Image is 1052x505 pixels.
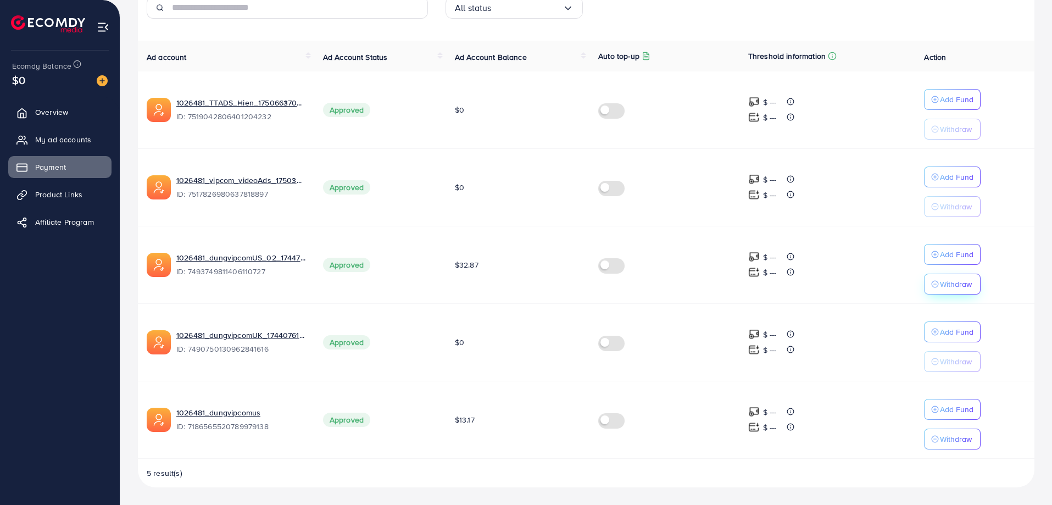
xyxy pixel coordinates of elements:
a: Affiliate Program [8,211,112,233]
a: My ad accounts [8,129,112,151]
span: Ad account [147,52,187,63]
span: $32.87 [455,259,478,270]
span: 5 result(s) [147,468,182,479]
img: ic-ads-acc.e4c84228.svg [147,98,171,122]
a: 1026481_dungvipcomus [176,407,260,418]
span: ID: 7186565520789979138 [176,421,305,432]
span: Ecomdy Balance [12,60,71,71]
img: top-up amount [748,96,760,108]
span: Approved [323,180,370,195]
button: Withdraw [924,119,981,140]
span: Ad Account Status [323,52,388,63]
a: Product Links [8,184,112,206]
p: Add Fund [940,248,973,261]
span: ID: 7490750130962841616 [176,343,305,354]
img: logo [11,15,85,32]
p: $ --- [763,421,777,434]
img: ic-ads-acc.e4c84228.svg [147,330,171,354]
div: <span class='underline'>1026481_dungvipcomUK_1744076183761</span></br>7490750130962841616 [176,330,305,355]
img: top-up amount [748,344,760,356]
a: 1026481_vipcom_videoAds_1750380509111 [176,175,305,186]
img: top-up amount [748,174,760,185]
span: $0 [12,72,25,88]
div: <span class='underline'>1026481_vipcom_videoAds_1750380509111</span></br>7517826980637818897 [176,175,305,200]
button: Add Fund [924,399,981,420]
button: Withdraw [924,429,981,449]
p: $ --- [763,188,777,202]
span: My ad accounts [35,134,91,145]
p: $ --- [763,111,777,124]
img: top-up amount [748,251,760,263]
button: Withdraw [924,351,981,372]
p: Auto top-up [598,49,639,63]
button: Add Fund [924,321,981,342]
button: Withdraw [924,274,981,295]
span: ID: 7493749811406110727 [176,266,305,277]
p: $ --- [763,343,777,357]
span: Affiliate Program [35,217,94,227]
img: top-up amount [748,189,760,201]
iframe: Chat [1005,456,1044,497]
span: Approved [323,258,370,272]
span: Overview [35,107,68,118]
span: Action [924,52,946,63]
img: image [97,75,108,86]
button: Add Fund [924,167,981,187]
div: <span class='underline'>1026481_TTADS_Hien_1750663705167</span></br>7519042806401204232 [176,97,305,123]
span: Payment [35,162,66,173]
p: Threshold information [748,49,826,63]
span: ID: 7519042806401204232 [176,111,305,122]
a: 1026481_dungvipcomUK_1744076183761 [176,330,305,341]
span: Approved [323,335,370,349]
p: Add Fund [940,403,973,416]
p: Add Fund [940,325,973,338]
p: $ --- [763,328,777,341]
a: 1026481_dungvipcomUS_02_1744774713900 [176,252,305,263]
span: ID: 7517826980637818897 [176,188,305,199]
img: top-up amount [748,112,760,123]
p: $ --- [763,96,777,109]
p: Withdraw [940,278,972,291]
p: $ --- [763,173,777,186]
img: top-up amount [748,406,760,418]
p: Withdraw [940,123,972,136]
span: $13.17 [455,414,475,425]
a: Overview [8,101,112,123]
span: Approved [323,413,370,427]
img: menu [97,21,109,34]
p: $ --- [763,251,777,264]
p: Withdraw [940,355,972,368]
img: ic-ads-acc.e4c84228.svg [147,408,171,432]
p: $ --- [763,266,777,279]
span: Product Links [35,189,82,200]
a: 1026481_TTADS_Hien_1750663705167 [176,97,305,108]
span: Approved [323,103,370,117]
img: top-up amount [748,421,760,433]
button: Withdraw [924,196,981,217]
span: $0 [455,337,464,348]
button: Add Fund [924,89,981,110]
img: ic-ads-acc.e4c84228.svg [147,253,171,277]
span: $0 [455,182,464,193]
p: Withdraw [940,200,972,213]
img: top-up amount [748,329,760,340]
a: Payment [8,156,112,178]
p: Add Fund [940,93,973,106]
button: Add Fund [924,244,981,265]
span: Ad Account Balance [455,52,527,63]
p: Withdraw [940,432,972,446]
p: Add Fund [940,170,973,184]
p: $ --- [763,406,777,419]
div: <span class='underline'>1026481_dungvipcomUS_02_1744774713900</span></br>7493749811406110727 [176,252,305,278]
img: ic-ads-acc.e4c84228.svg [147,175,171,199]
img: top-up amount [748,267,760,278]
span: $0 [455,104,464,115]
div: <span class='underline'>1026481_dungvipcomus</span></br>7186565520789979138 [176,407,305,432]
